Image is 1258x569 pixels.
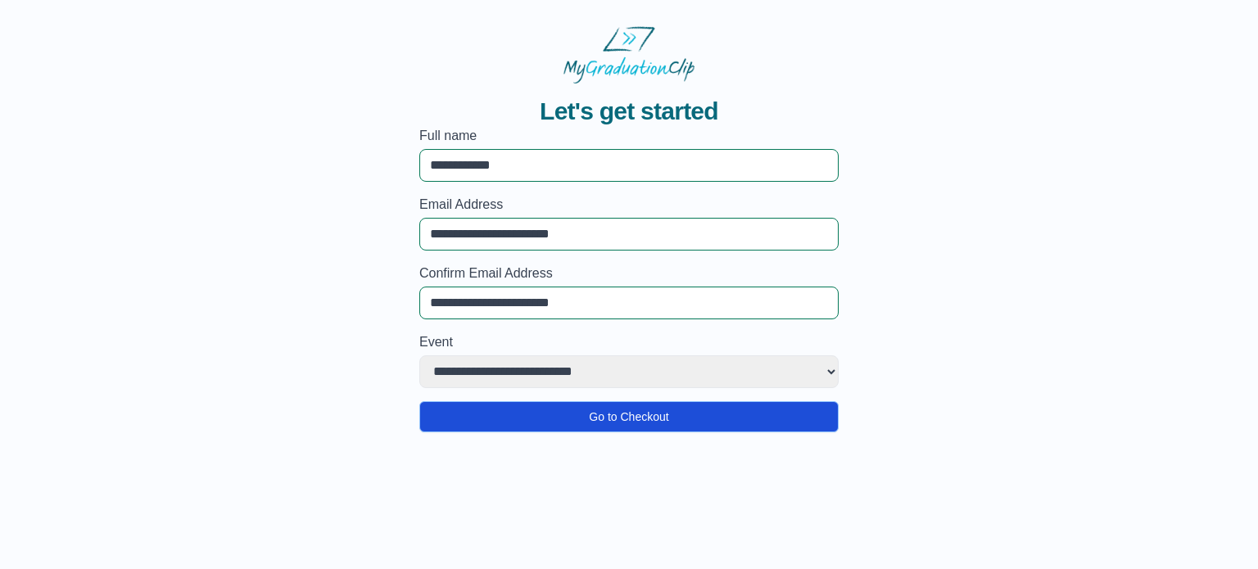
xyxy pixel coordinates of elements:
img: MyGraduationClip [563,26,695,84]
button: Go to Checkout [419,401,839,432]
span: Let's get started [540,97,718,126]
label: Email Address [419,195,839,215]
label: Confirm Email Address [419,264,839,283]
label: Event [419,332,839,352]
label: Full name [419,126,839,146]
